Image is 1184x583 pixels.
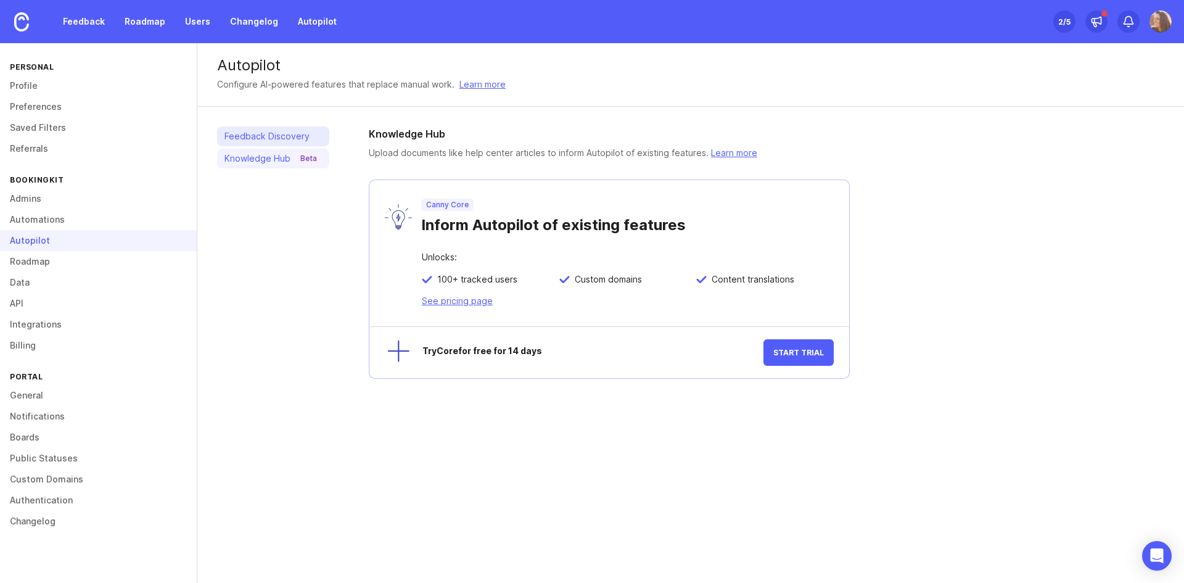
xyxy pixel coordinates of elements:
a: See pricing page [422,296,493,306]
div: Unlocks: [422,253,834,274]
p: Beta [300,154,317,163]
a: Changelog [223,10,286,33]
button: 2/5 [1053,10,1075,33]
button: Start Trial [763,339,834,366]
a: Feedback [55,10,112,33]
div: Configure AI-powered features that replace manual work. [217,78,454,91]
span: Content translations [707,274,794,285]
div: Inform Autopilot of existing features [421,211,834,234]
img: Lucia Bayon [1149,10,1172,33]
a: Autopilot [290,10,344,33]
a: Learn more [459,78,506,91]
p: Upload documents like help center articles to inform Autopilot of existing features. [369,146,757,160]
a: Knowledge HubBeta [217,149,329,168]
a: Feedback Discovery [217,126,329,146]
div: Open Intercom Messenger [1142,541,1172,571]
span: Custom domains [570,274,642,285]
div: Knowledge Hub [224,152,322,165]
div: Try Core for free for 14 days [422,347,763,358]
h1: Knowledge Hub [369,126,445,141]
a: Users [178,10,218,33]
img: Canny Home [14,12,29,31]
a: Learn more [711,147,757,158]
p: Canny Core [426,200,469,210]
div: 2 /5 [1058,13,1071,30]
a: Roadmap [117,10,173,33]
span: Start Trial [773,348,824,357]
div: Autopilot [217,58,1164,73]
span: 100+ tracked users [432,274,517,285]
img: lyW0TRAiArAAAAAASUVORK5CYII= [385,204,412,229]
